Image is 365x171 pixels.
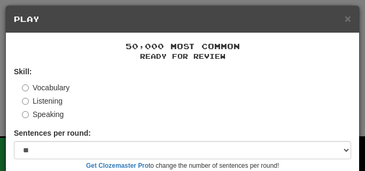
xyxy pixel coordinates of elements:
[14,52,351,61] small: Ready for Review
[14,128,91,138] label: Sentences per round:
[86,162,149,169] a: Get Clozemaster Pro
[22,84,29,91] input: Vocabulary
[22,109,64,120] label: Speaking
[14,161,351,170] small: to change the number of sentences per round!
[22,82,69,93] label: Vocabulary
[345,13,351,24] button: Close
[14,14,351,25] h5: Play
[126,42,240,51] span: 50,000 Most Common
[22,111,29,118] input: Speaking
[22,96,63,106] label: Listening
[345,12,351,25] span: ×
[14,67,32,76] strong: Skill:
[22,98,29,105] input: Listening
